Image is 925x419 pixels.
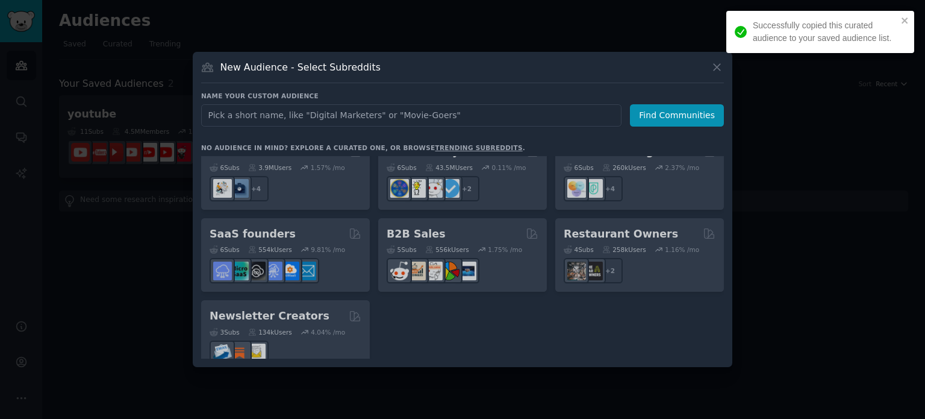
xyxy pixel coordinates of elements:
div: No audience in mind? Explore a curated one, or browse . [201,143,525,152]
a: trending subreddits [435,144,522,151]
button: Find Communities [630,104,724,127]
div: Successfully copied this curated audience to your saved audience list. [753,19,897,45]
button: close [901,16,909,25]
h3: New Audience - Select Subreddits [220,61,381,74]
input: Pick a short name, like "Digital Marketers" or "Movie-Goers" [201,104,621,127]
h3: Name your custom audience [201,92,724,100]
